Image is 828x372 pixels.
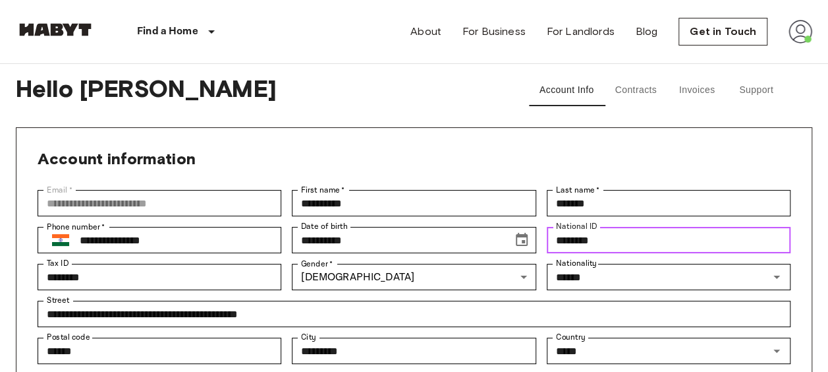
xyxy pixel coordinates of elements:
span: Account information [38,149,196,168]
button: Invoices [667,75,727,106]
p: Find a Home [137,24,198,40]
a: About [410,24,441,40]
div: Last name [547,190,790,216]
button: Account Info [529,75,605,106]
label: City [301,332,316,343]
a: For Business [462,24,526,40]
label: Tax ID [47,258,69,269]
div: Email [38,190,281,216]
button: Support [727,75,786,106]
button: Open [767,342,786,360]
button: Select country [47,226,74,254]
label: Gender [301,258,333,270]
div: First name [292,190,536,216]
span: Hello [PERSON_NAME] [16,75,492,106]
button: Choose date, selected date is May 28, 1999 [509,227,535,253]
button: Open [767,268,786,286]
label: Postal code [47,332,90,343]
label: Email [47,184,72,196]
a: For Landlords [547,24,615,40]
img: avatar [788,20,812,44]
label: National ID [556,221,597,232]
img: Habyt [16,23,95,36]
div: [DEMOGRAPHIC_DATA] [292,264,536,290]
div: Tax ID [38,264,281,290]
label: Date of birth [301,221,347,232]
div: City [292,338,536,364]
label: Street [47,295,69,306]
img: India [52,234,69,246]
label: Last name [556,184,600,196]
label: First name [301,184,345,196]
div: National ID [547,227,790,253]
a: Get in Touch [678,18,767,46]
label: Phone number [47,221,105,233]
button: Contracts [604,75,667,106]
a: Blog [636,24,658,40]
div: Street [38,301,790,327]
label: Nationality [556,258,597,269]
label: Country [556,332,585,343]
div: Postal code [38,338,281,364]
